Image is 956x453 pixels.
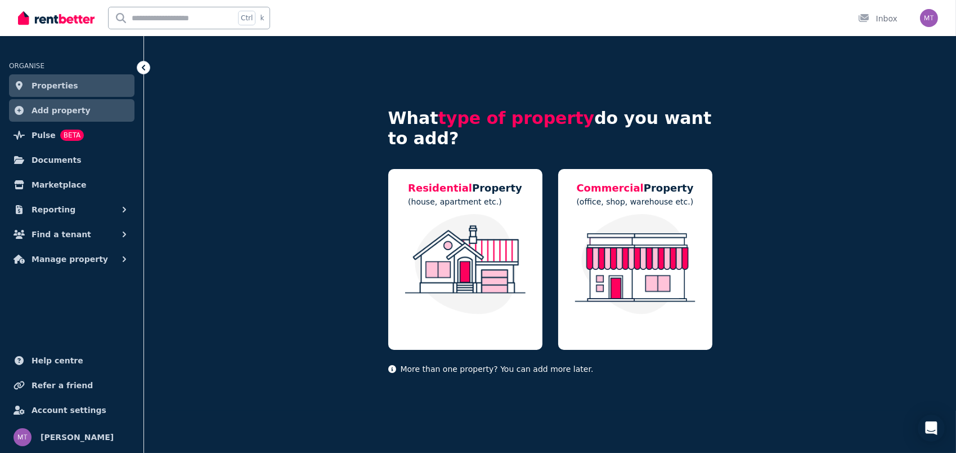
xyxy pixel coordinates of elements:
span: Help centre [32,354,83,367]
span: Residential [408,182,472,194]
a: Account settings [9,399,134,421]
h5: Property [408,180,522,196]
img: Michael Travis [920,9,938,27]
div: Inbox [858,13,897,24]
p: More than one property? You can add more later. [388,363,712,375]
span: Add property [32,104,91,117]
span: Documents [32,153,82,167]
span: k [260,14,264,23]
div: Open Intercom Messenger [918,415,945,442]
span: Ctrl [238,11,255,25]
a: Marketplace [9,174,134,196]
h5: Property [576,180,693,196]
span: Marketplace [32,178,86,192]
a: Refer a friend [9,374,134,397]
a: PulseBETA [9,124,134,146]
img: Residential Property [400,214,531,314]
h4: What do you want to add? [388,108,712,149]
button: Manage property [9,248,134,270]
a: Add property [9,99,134,122]
span: Find a tenant [32,228,91,241]
span: Refer a friend [32,379,93,392]
span: Account settings [32,403,106,417]
img: Michael Travis [14,428,32,446]
img: Commercial Property [569,214,701,314]
span: ORGANISE [9,62,44,70]
button: Reporting [9,198,134,221]
a: Documents [9,149,134,171]
a: Properties [9,74,134,97]
p: (office, shop, warehouse etc.) [576,196,693,207]
img: RentBetter [18,10,95,26]
span: Pulse [32,128,56,142]
button: Find a tenant [9,223,134,246]
span: type of property [438,108,595,128]
span: Reporting [32,203,75,216]
span: Commercial [576,182,643,194]
span: Manage property [32,252,108,266]
span: Properties [32,79,78,92]
span: [PERSON_NAME] [41,430,114,444]
a: Help centre [9,349,134,372]
span: BETA [60,130,84,141]
p: (house, apartment etc.) [408,196,522,207]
